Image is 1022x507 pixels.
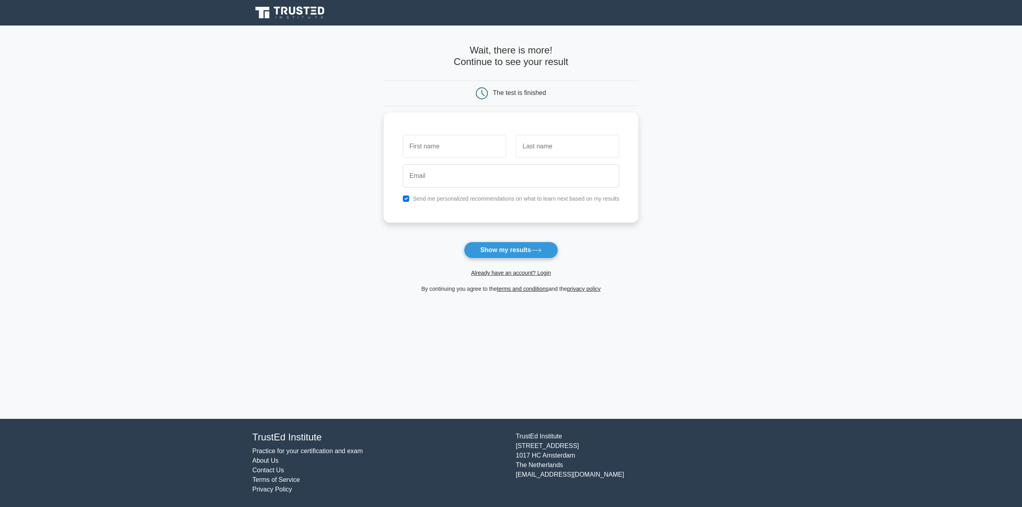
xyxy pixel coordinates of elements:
a: privacy policy [567,286,601,292]
a: terms and conditions [497,286,549,292]
div: TrustEd Institute [STREET_ADDRESS] 1017 HC Amsterdam The Netherlands [EMAIL_ADDRESS][DOMAIN_NAME] [511,432,774,494]
h4: Wait, there is more! Continue to see your result [384,45,639,68]
div: By continuing you agree to the and the [379,284,644,294]
a: Privacy Policy [252,486,292,493]
div: The test is finished [493,89,546,96]
a: Contact Us [252,467,284,473]
a: About Us [252,457,279,464]
button: Show my results [464,242,558,258]
label: Send me personalized recommendations on what to learn next based on my results [413,195,620,202]
input: Email [403,164,620,187]
h4: TrustEd Institute [252,432,506,443]
a: Already have an account? Login [471,270,551,276]
a: Practice for your certification and exam [252,448,363,454]
input: Last name [516,135,619,158]
input: First name [403,135,506,158]
a: Terms of Service [252,476,300,483]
